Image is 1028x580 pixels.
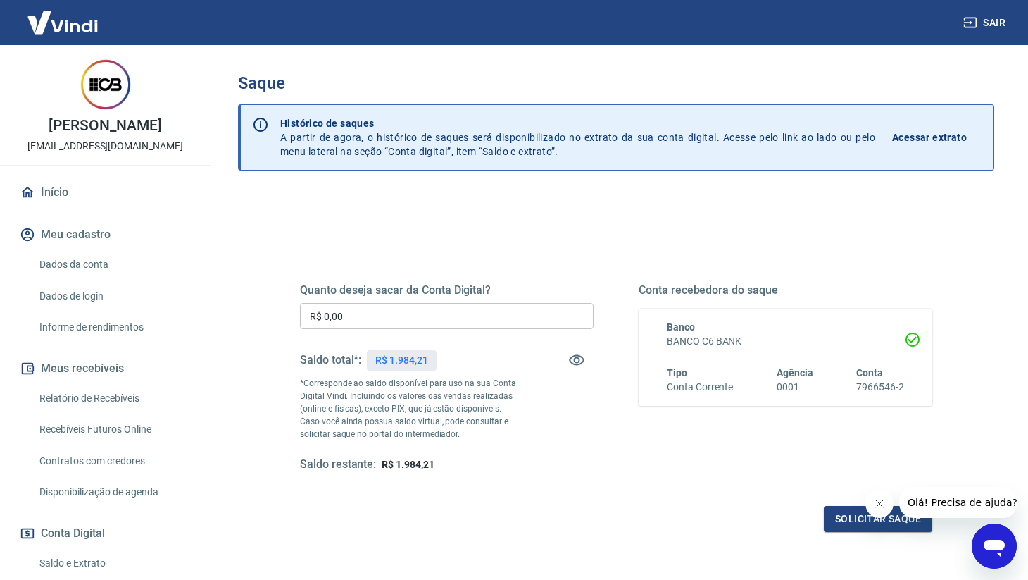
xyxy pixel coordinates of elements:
[17,1,108,44] img: Vindi
[34,549,194,578] a: Saldo e Extrato
[667,380,733,395] h6: Conta Corrente
[17,518,194,549] button: Conta Digital
[8,10,118,21] span: Olá! Precisa de ajuda?
[27,139,183,154] p: [EMAIL_ADDRESS][DOMAIN_NAME]
[382,459,434,470] span: R$ 1.984,21
[824,506,932,532] button: Solicitar saque
[892,116,982,159] a: Acessar extrato
[238,73,994,93] h3: Saque
[17,177,194,208] a: Início
[300,377,520,440] p: *Corresponde ao saldo disponível para uso na sua Conta Digital Vindi. Incluindo os valores das ve...
[280,116,875,130] p: Histórico de saques
[34,282,194,311] a: Dados de login
[856,380,904,395] h6: 7966546-2
[34,415,194,444] a: Recebíveis Futuros Online
[280,116,875,159] p: A partir de agora, o histórico de saques será disponibilizado no extrato da sua conta digital. Ac...
[865,490,894,518] iframe: Fechar mensagem
[667,334,904,349] h6: BANCO C6 BANK
[300,353,361,367] h5: Saldo total*:
[49,118,161,133] p: [PERSON_NAME]
[34,250,194,279] a: Dados da conta
[34,478,194,507] a: Disponibilização de agenda
[34,447,194,476] a: Contratos com credores
[17,353,194,384] button: Meus recebíveis
[375,353,427,368] p: R$ 1.984,21
[17,219,194,250] button: Meu cadastro
[34,313,194,342] a: Informe de rendimentos
[300,457,376,472] h5: Saldo restante:
[899,487,1017,518] iframe: Mensagem da empresa
[777,380,813,395] h6: 0001
[972,524,1017,569] iframe: Botão para abrir a janela de mensagens
[856,367,883,378] span: Conta
[667,367,687,378] span: Tipo
[777,367,813,378] span: Agência
[300,283,594,297] h5: Quanto deseja sacar da Conta Digital?
[892,130,967,144] p: Acessar extrato
[639,283,932,297] h5: Conta recebedora do saque
[960,10,1011,36] button: Sair
[77,56,134,113] img: 86e8ddef-8aa9-4782-86f5-1d1706c18aee.jpeg
[34,384,194,413] a: Relatório de Recebíveis
[667,321,695,333] span: Banco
